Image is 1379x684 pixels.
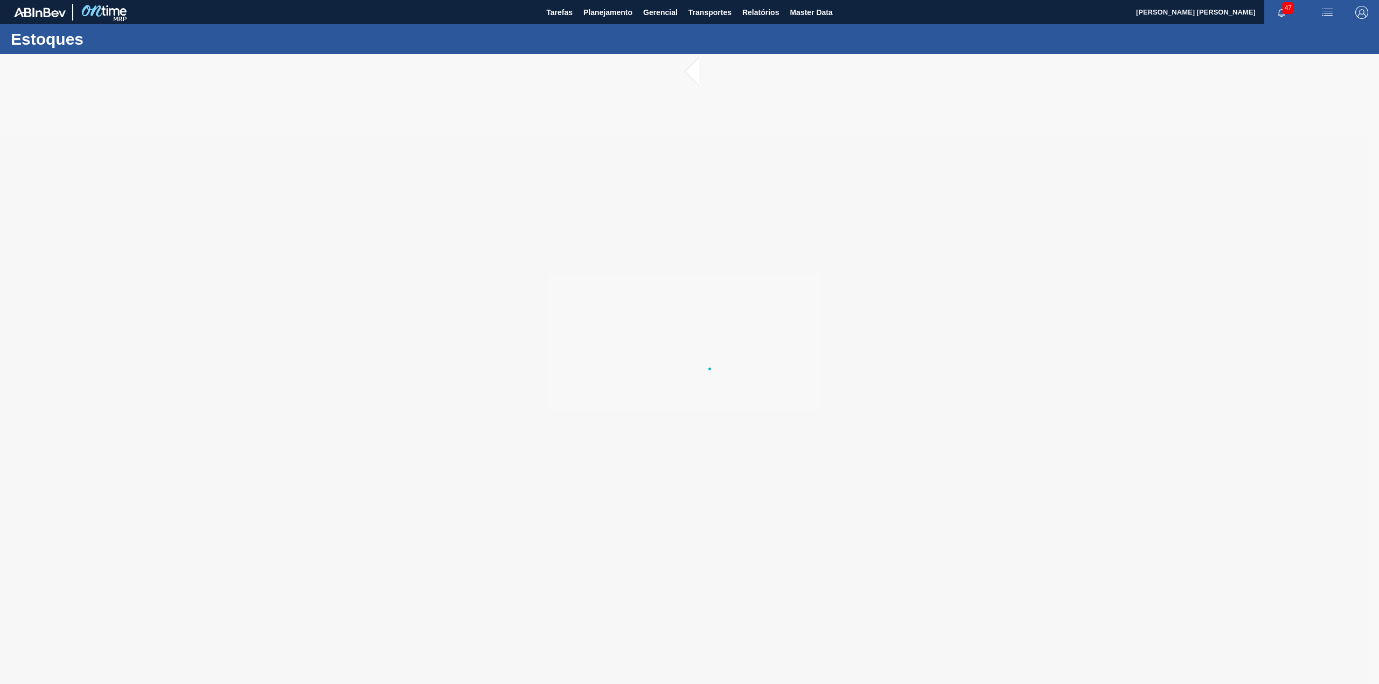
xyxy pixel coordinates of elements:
img: Logout [1355,6,1368,19]
span: Transportes [688,6,732,19]
h1: Estoques [11,33,202,45]
img: userActions [1321,6,1334,19]
span: 47 [1283,2,1294,14]
span: Master Data [790,6,832,19]
span: Relatórios [742,6,779,19]
span: Planejamento [583,6,632,19]
img: TNhmsLtSVTkK8tSr43FrP2fwEKptu5GPRR3wAAAABJRU5ErkJggg== [14,8,66,17]
button: Notificações [1264,5,1299,20]
span: Tarefas [546,6,573,19]
span: Gerencial [643,6,678,19]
